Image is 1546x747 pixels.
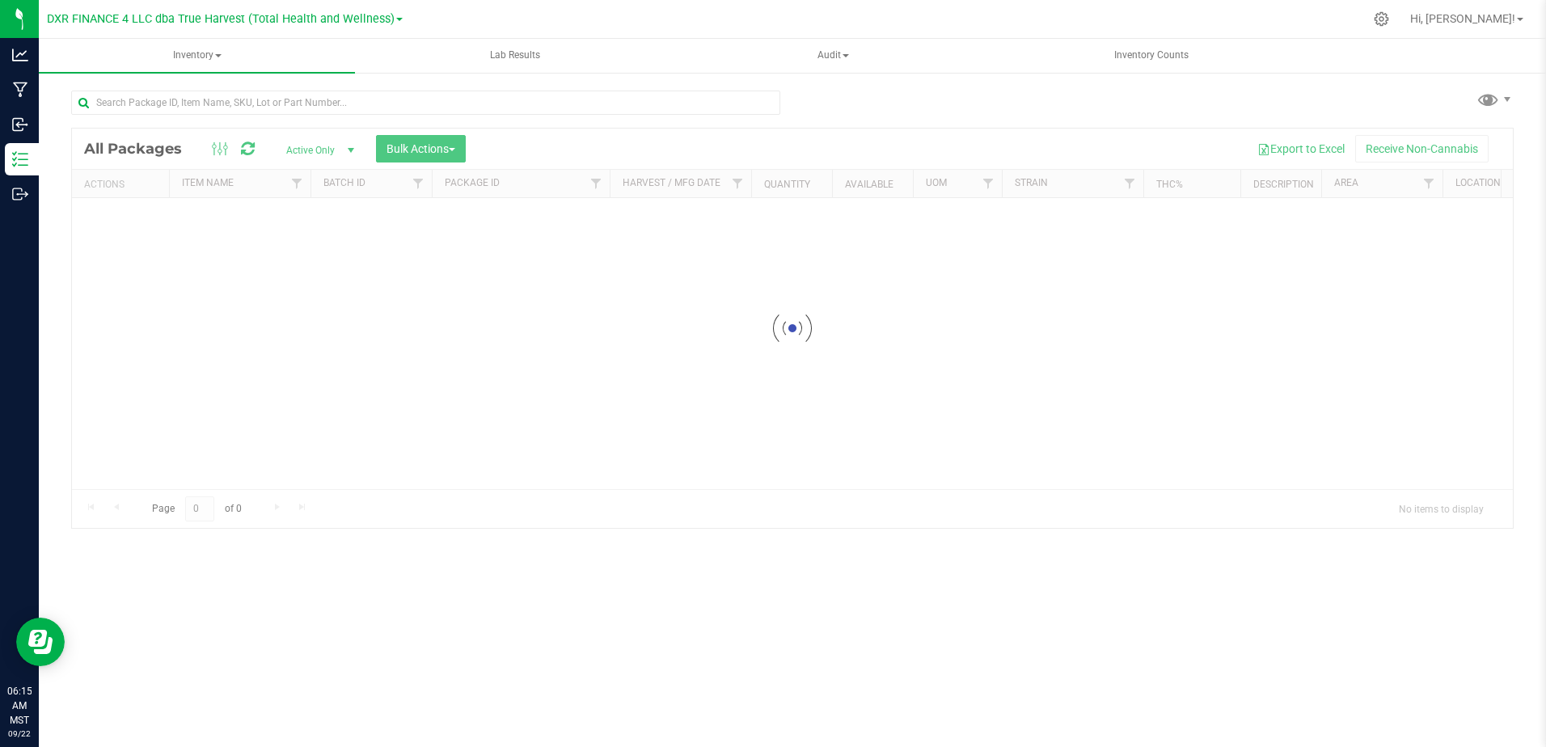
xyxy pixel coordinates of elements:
input: Search Package ID, Item Name, SKU, Lot or Part Number... [71,91,780,115]
inline-svg: Manufacturing [12,82,28,98]
p: 09/22 [7,728,32,740]
inline-svg: Outbound [12,186,28,202]
inline-svg: Inventory [12,151,28,167]
div: Manage settings [1371,11,1392,27]
inline-svg: Inbound [12,116,28,133]
span: Audit [676,40,991,72]
span: DXR FINANCE 4 LLC dba True Harvest (Total Health and Wellness) [47,12,395,26]
span: Inventory Counts [1092,49,1210,62]
iframe: Resource center [16,618,65,666]
span: Lab Results [468,49,562,62]
a: Inventory [39,39,355,73]
a: Audit [675,39,991,73]
p: 06:15 AM MST [7,684,32,728]
span: Hi, [PERSON_NAME]! [1410,12,1515,25]
a: Lab Results [357,39,673,73]
a: Inventory Counts [993,39,1309,73]
inline-svg: Analytics [12,47,28,63]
